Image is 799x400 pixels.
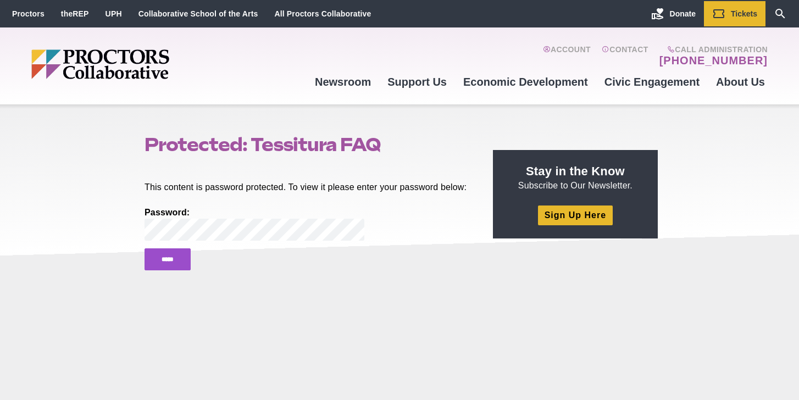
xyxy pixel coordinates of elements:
[643,1,704,26] a: Donate
[602,45,648,67] a: Contact
[659,54,768,67] a: [PHONE_NUMBER]
[493,252,658,389] iframe: Advertisement
[145,134,468,155] h1: Protected: Tessitura FAQ
[145,181,468,193] p: This content is password protected. To view it please enter your password below:
[656,45,768,54] span: Call Administration
[704,1,765,26] a: Tickets
[61,9,89,18] a: theREP
[538,205,613,225] a: Sign Up Here
[708,67,773,97] a: About Us
[543,45,591,67] a: Account
[274,9,371,18] a: All Proctors Collaborative
[506,163,645,192] p: Subscribe to Our Newsletter.
[596,67,708,97] a: Civic Engagement
[765,1,795,26] a: Search
[145,207,468,241] label: Password:
[106,9,122,18] a: UPH
[307,67,379,97] a: Newsroom
[12,9,45,18] a: Proctors
[31,49,254,79] img: Proctors logo
[145,219,364,241] input: Password:
[138,9,258,18] a: Collaborative School of the Arts
[670,9,696,18] span: Donate
[455,67,596,97] a: Economic Development
[731,9,757,18] span: Tickets
[379,67,455,97] a: Support Us
[526,164,625,178] strong: Stay in the Know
